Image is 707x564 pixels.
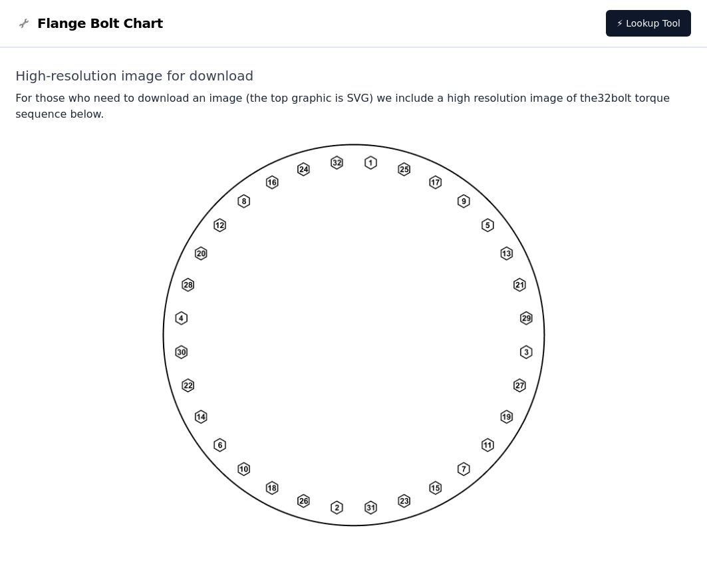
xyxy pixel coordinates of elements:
a: ⚡ Lookup Tool [606,10,691,37]
h2: High-resolution image for download [15,67,692,85]
img: Flange Bolt Chart Logo [16,15,32,31]
span: Flange Bolt Chart [37,14,163,33]
img: 32 bolt torque pattern [162,144,545,527]
p: For those who need to download an image (the top graphic is SVG) we include a high resolution ima... [15,90,692,122]
a: Flange Bolt Chart LogoFlange Bolt Chart [16,14,163,33]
